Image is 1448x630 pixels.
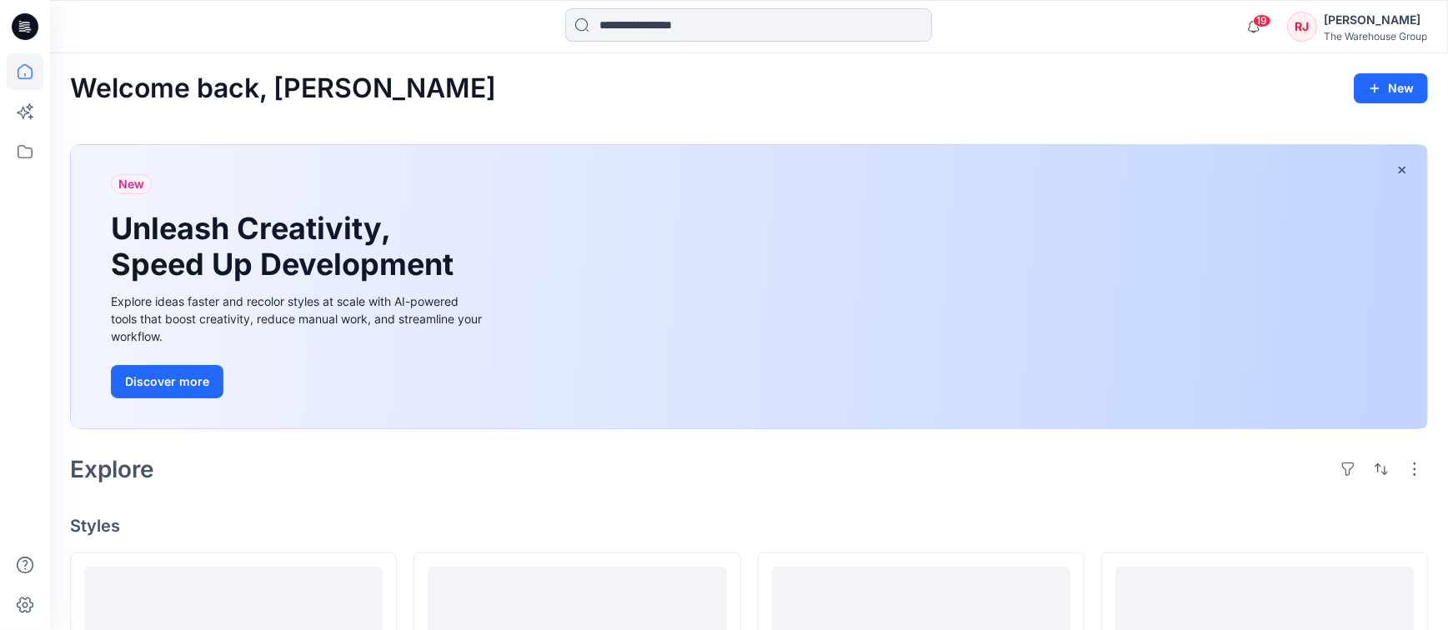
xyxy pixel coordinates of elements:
h2: Explore [70,456,154,482]
div: [PERSON_NAME] [1324,10,1427,30]
div: RJ [1287,12,1317,42]
h1: Unleash Creativity, Speed Up Development [111,211,461,282]
button: Discover more [111,365,223,398]
h2: Welcome back, [PERSON_NAME] [70,73,496,104]
h4: Styles [70,516,1428,536]
button: New [1354,73,1428,103]
span: New [118,174,144,194]
span: 19 [1253,14,1271,27]
div: Explore ideas faster and recolor styles at scale with AI-powered tools that boost creativity, red... [111,292,486,345]
a: Discover more [111,365,486,398]
div: The Warehouse Group [1324,30,1427,42]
